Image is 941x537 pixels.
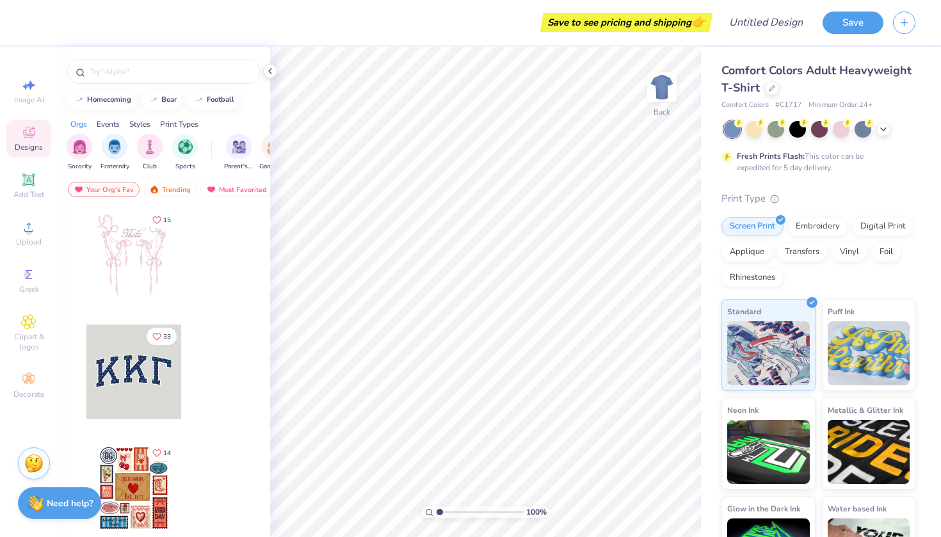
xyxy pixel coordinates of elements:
div: Digital Print [852,217,914,236]
img: Parent's Weekend Image [232,140,246,154]
button: filter button [172,134,198,172]
div: bear [161,96,177,103]
div: Trending [143,182,197,197]
div: Save to see pricing and shipping [543,13,709,32]
span: Glow in the Dark Ink [727,502,800,515]
div: filter for Sports [172,134,198,172]
button: bear [141,90,182,109]
img: trending.gif [149,185,159,194]
div: Your Org's Fav [68,182,140,197]
img: trend_line.gif [74,96,84,104]
div: filter for Sorority [67,134,92,172]
img: Club Image [143,140,157,154]
span: 15 [163,217,171,223]
span: # C1717 [775,100,802,111]
button: Like [147,328,177,345]
span: Greek [19,284,39,294]
div: Foil [871,243,901,262]
span: 14 [163,450,171,456]
div: Print Type [721,191,915,206]
strong: Fresh Prints Flash: [737,151,805,161]
img: Game Day Image [267,140,282,154]
span: 33 [163,333,171,340]
span: 100 % [526,506,547,518]
button: filter button [224,134,253,172]
div: Rhinestones [721,268,784,287]
button: filter button [137,134,163,172]
strong: Need help? [47,497,93,509]
input: Try "Alpha" [88,65,252,78]
span: Minimum Order: 24 + [808,100,873,111]
div: filter for Parent's Weekend [224,134,253,172]
div: Transfers [776,243,828,262]
span: Sports [175,162,195,172]
span: Metallic & Glitter Ink [828,403,903,417]
img: Sorority Image [72,140,87,154]
span: Add Text [13,189,44,200]
div: Embroidery [787,217,848,236]
span: Club [143,162,157,172]
div: Print Types [160,118,198,130]
div: Most Favorited [200,182,273,197]
button: filter button [101,134,129,172]
span: Standard [727,305,761,318]
div: Applique [721,243,773,262]
button: Save [823,12,883,34]
button: filter button [67,134,92,172]
div: filter for Club [137,134,163,172]
img: trend_line.gif [149,96,159,104]
div: football [207,96,234,103]
button: Like [147,444,177,461]
span: 👉 [691,14,705,29]
span: Image AI [14,95,44,105]
img: Sports Image [178,140,193,154]
span: Comfort Colors [721,100,769,111]
img: Neon Ink [727,420,810,484]
div: Styles [129,118,150,130]
span: Parent's Weekend [224,162,253,172]
div: Back [654,106,670,118]
span: Puff Ink [828,305,855,318]
input: Untitled Design [719,10,813,35]
img: Fraternity Image [108,140,122,154]
span: Clipart & logos [6,332,51,352]
div: homecoming [87,96,131,103]
span: Water based Ink [828,502,887,515]
div: Screen Print [721,217,784,236]
span: Sorority [68,162,92,172]
button: football [187,90,240,109]
button: Like [147,211,177,228]
img: trend_line.gif [194,96,204,104]
div: This color can be expedited for 5 day delivery. [737,150,894,173]
span: Game Day [259,162,289,172]
img: Puff Ink [828,321,910,385]
div: filter for Fraternity [101,134,129,172]
span: Decorate [13,389,44,399]
div: Vinyl [832,243,867,262]
img: most_fav.gif [74,185,84,194]
div: filter for Game Day [259,134,289,172]
div: Events [97,118,120,130]
button: homecoming [67,90,137,109]
img: Back [649,74,675,100]
img: most_fav.gif [206,185,216,194]
span: Comfort Colors Adult Heavyweight T-Shirt [721,63,912,95]
span: Designs [15,142,43,152]
span: Neon Ink [727,403,759,417]
button: filter button [259,134,289,172]
img: Metallic & Glitter Ink [828,420,910,484]
div: Orgs [70,118,87,130]
span: Fraternity [101,162,129,172]
img: Standard [727,321,810,385]
span: Upload [16,237,42,247]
